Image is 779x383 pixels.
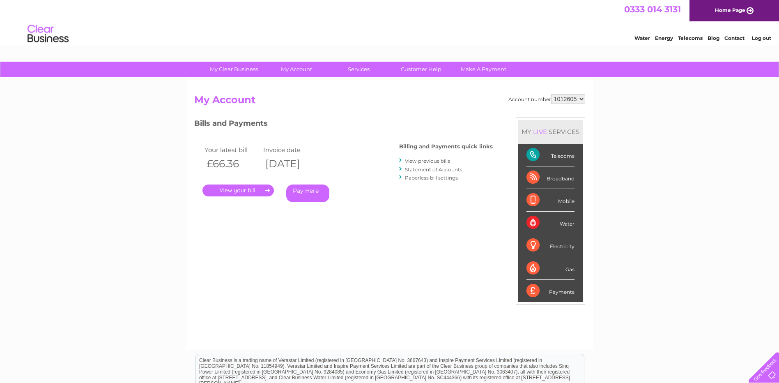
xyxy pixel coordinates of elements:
[526,189,574,212] div: Mobile
[624,4,681,14] a: 0333 014 3131
[387,62,455,77] a: Customer Help
[262,62,330,77] a: My Account
[405,175,458,181] a: Paperless bill settings
[752,35,771,41] a: Log out
[450,62,517,77] a: Make A Payment
[678,35,703,41] a: Telecoms
[526,144,574,166] div: Telecoms
[194,94,585,110] h2: My Account
[526,212,574,234] div: Water
[202,185,274,196] a: .
[526,280,574,302] div: Payments
[261,144,320,155] td: Invoice date
[325,62,393,77] a: Services
[508,94,585,104] div: Account number
[708,35,719,41] a: Blog
[200,62,268,77] a: My Clear Business
[261,155,320,172] th: [DATE]
[724,35,745,41] a: Contact
[202,144,262,155] td: Your latest bill
[531,128,549,136] div: LIVE
[405,158,450,164] a: View previous bills
[202,155,262,172] th: £66.36
[405,166,462,173] a: Statement of Accounts
[286,185,329,202] a: Pay Here
[518,120,583,143] div: MY SERVICES
[655,35,673,41] a: Energy
[27,21,69,46] img: logo.png
[194,118,493,132] h3: Bills and Payments
[196,5,584,40] div: Clear Business is a trading name of Verastar Limited (registered in [GEOGRAPHIC_DATA] No. 3667643...
[526,234,574,257] div: Electricity
[526,257,574,280] div: Gas
[399,143,493,150] h4: Billing and Payments quick links
[634,35,650,41] a: Water
[526,166,574,189] div: Broadband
